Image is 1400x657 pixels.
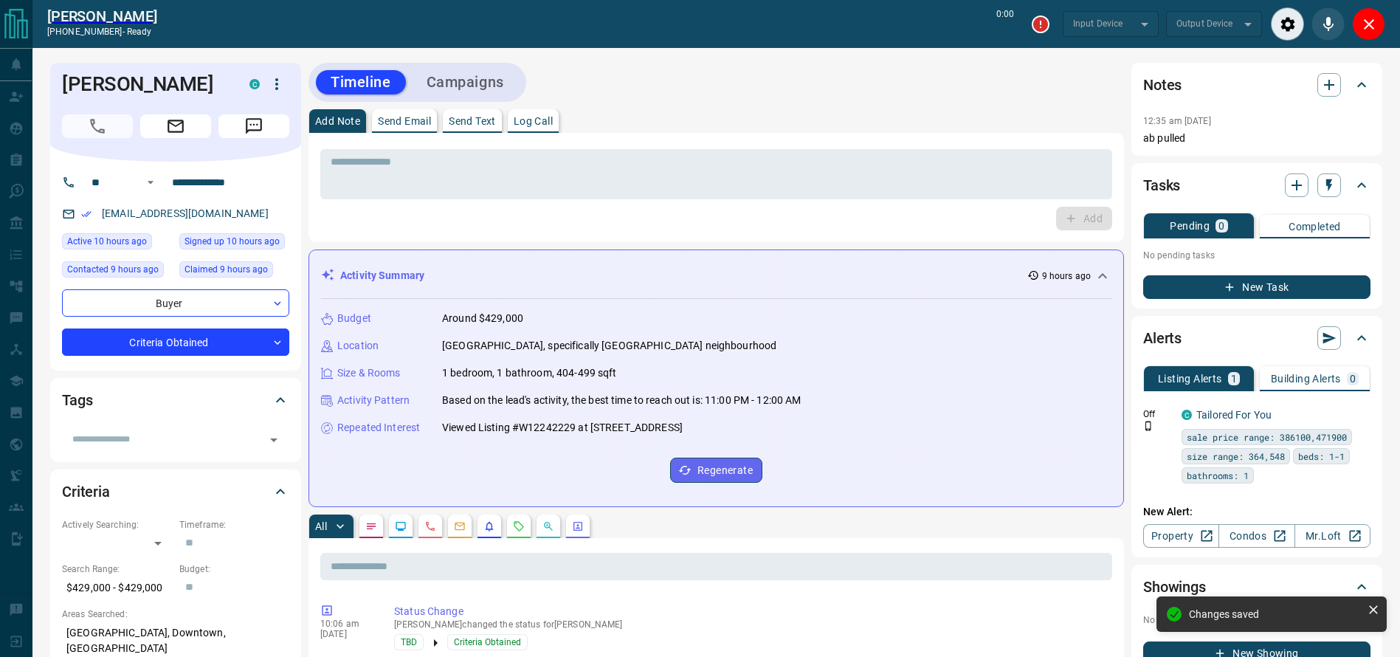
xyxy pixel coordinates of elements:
h1: [PERSON_NAME] [62,72,227,96]
p: Actively Searching: [62,518,172,532]
h2: Tags [62,388,92,412]
svg: Email Verified [81,209,92,219]
div: Thu Sep 11 2025 [62,233,172,254]
span: size range: 364,548 [1187,449,1285,464]
div: Tags [62,382,289,418]
div: Fri Sep 12 2025 [62,261,172,282]
p: No pending tasks [1143,244,1370,266]
div: Fri Sep 12 2025 [179,261,289,282]
p: Location [337,338,379,354]
span: ready [127,27,152,37]
p: 0:00 [996,7,1014,41]
button: Campaigns [412,70,519,94]
svg: Agent Actions [572,520,584,532]
h2: Criteria [62,480,110,503]
a: Mr.Loft [1294,524,1370,548]
p: Budget [337,311,371,326]
p: Based on the lead's activity, the best time to reach out is: 11:00 PM - 12:00 AM [442,393,801,408]
span: Email [140,114,211,138]
p: Budget: [179,563,289,576]
svg: Opportunities [542,520,554,532]
span: Claimed 9 hours ago [185,262,268,277]
div: Buyer [62,289,289,317]
button: Open [142,173,159,191]
p: Activity Summary [340,268,424,283]
p: Search Range: [62,563,172,576]
p: 9 hours ago [1042,269,1091,283]
span: Contacted 9 hours ago [67,262,159,277]
div: Activity Summary9 hours ago [321,262,1111,289]
p: 10:06 am [320,619,372,629]
div: Changes saved [1189,608,1362,620]
p: [GEOGRAPHIC_DATA], specifically [GEOGRAPHIC_DATA] neighbourhood [442,338,776,354]
p: No showings booked [1143,613,1370,627]
a: Condos [1218,524,1294,548]
p: Status Change [394,604,1106,619]
h2: Showings [1143,575,1206,599]
p: All [315,521,327,532]
h2: Alerts [1143,326,1182,350]
p: New Alert: [1143,504,1370,520]
p: Pending [1170,221,1210,231]
span: Criteria Obtained [454,635,521,650]
p: Size & Rooms [337,365,401,381]
svg: Lead Browsing Activity [395,520,407,532]
span: Call [62,114,133,138]
svg: Emails [454,520,466,532]
button: Regenerate [670,458,762,483]
p: Completed [1289,221,1341,232]
p: 0 [1350,374,1356,384]
p: Activity Pattern [337,393,410,408]
span: beds: 1-1 [1298,449,1345,464]
div: Alerts [1143,320,1370,356]
a: Tailored For You [1196,409,1272,421]
p: $429,000 - $429,000 [62,576,172,600]
p: Timeframe: [179,518,289,532]
a: [PERSON_NAME] [47,7,157,25]
div: Mute [1311,7,1345,41]
p: Areas Searched: [62,608,289,621]
p: Log Call [514,116,553,126]
svg: Requests [513,520,525,532]
p: ab pulled [1143,131,1370,146]
span: Signed up 10 hours ago [185,234,280,249]
p: Viewed Listing #W12242229 at [STREET_ADDRESS] [442,420,683,436]
div: Audio Settings [1271,7,1304,41]
p: Building Alerts [1271,374,1341,384]
span: bathrooms: 1 [1187,468,1249,483]
button: Timeline [316,70,406,94]
p: Add Note [315,116,360,126]
p: Send Text [449,116,496,126]
svg: Notes [365,520,377,532]
div: Notes [1143,67,1370,103]
p: Repeated Interest [337,420,420,436]
div: Thu Sep 11 2025 [179,233,289,254]
button: Open [263,430,284,450]
p: [DATE] [320,629,372,639]
p: 1 bedroom, 1 bathroom, 404-499 sqft [442,365,617,381]
p: Around $429,000 [442,311,523,326]
p: 1 [1231,374,1237,384]
h2: Tasks [1143,173,1180,197]
a: Property [1143,524,1219,548]
div: condos.ca [1182,410,1192,420]
a: [EMAIL_ADDRESS][DOMAIN_NAME] [102,207,269,219]
h2: Notes [1143,73,1182,97]
p: [PERSON_NAME] changed the status for [PERSON_NAME] [394,619,1106,630]
div: Criteria [62,474,289,509]
p: Off [1143,407,1173,421]
svg: Push Notification Only [1143,421,1154,431]
span: Message [218,114,289,138]
div: condos.ca [249,79,260,89]
p: 0 [1218,221,1224,231]
svg: Calls [424,520,436,532]
span: sale price range: 386100,471900 [1187,430,1347,444]
p: [PHONE_NUMBER] - [47,25,157,38]
div: Close [1352,7,1385,41]
div: Criteria Obtained [62,328,289,356]
span: Active 10 hours ago [67,234,147,249]
button: New Task [1143,275,1370,299]
p: Listing Alerts [1158,374,1222,384]
div: Showings [1143,569,1370,605]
